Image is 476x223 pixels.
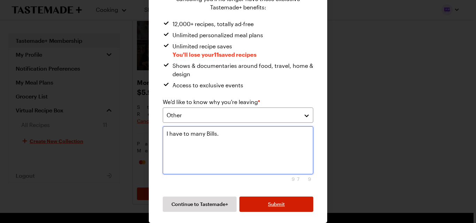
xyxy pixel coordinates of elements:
[163,126,313,174] textarea: I have to many Bills.
[172,42,256,59] span: Unlimited recipe saves
[163,197,237,212] button: Continue to Tastemade+
[268,201,285,208] span: Submit
[167,111,182,119] span: Other
[172,31,263,39] span: Unlimited personalized meal plans
[163,98,260,106] label: We'd like to know why you're leaving
[171,201,228,208] span: Continue to Tastemade+
[172,51,256,58] span: You'll lose your 11 saved recipes
[172,20,254,28] span: 12,000+ recipes, totally ad-free
[239,197,313,212] button: Submit
[163,107,313,123] button: Other
[163,176,313,183] div: 979
[172,81,243,89] span: Access to exclusive events
[172,62,313,78] span: Shows & documentaries around food, travel, home & design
